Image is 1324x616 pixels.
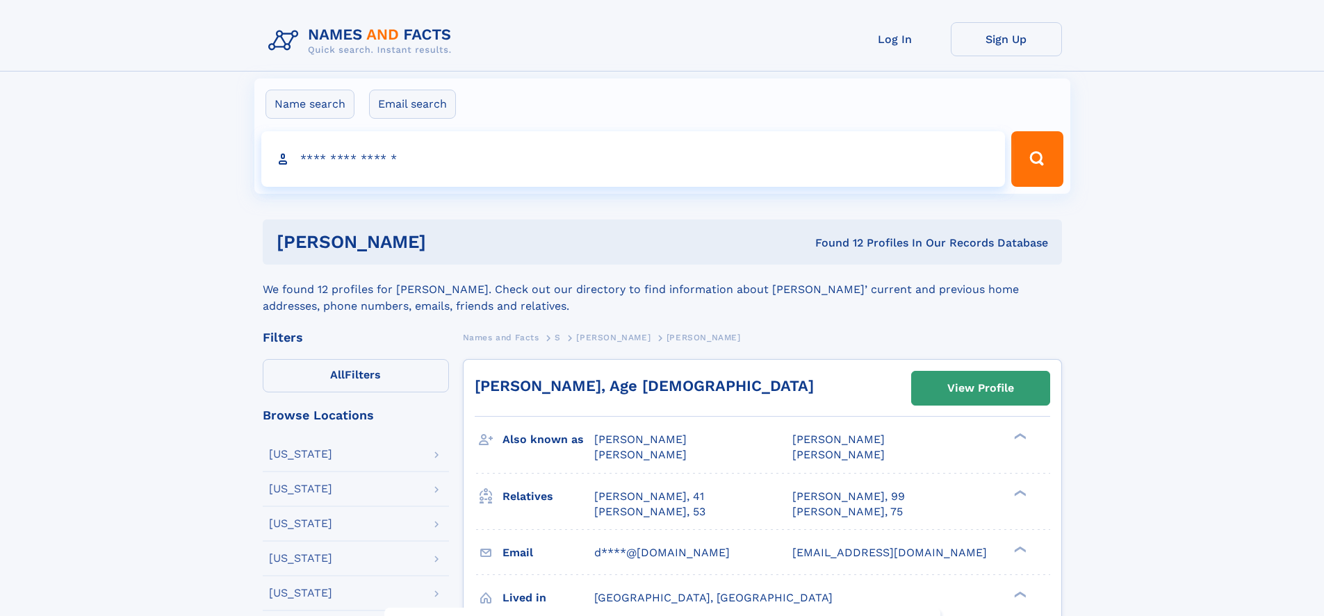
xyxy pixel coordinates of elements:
button: Search Button [1011,131,1063,187]
span: S [555,333,561,342]
a: Names and Facts [463,328,539,346]
div: We found 12 profiles for [PERSON_NAME]. Check out our directory to find information about [PERSON... [263,265,1062,315]
label: Name search [265,90,354,119]
a: [PERSON_NAME], Age [DEMOGRAPHIC_DATA] [475,377,814,394]
div: ❯ [1011,432,1027,441]
h3: Also known as [502,428,594,451]
a: Sign Up [951,22,1062,56]
div: [US_STATE] [269,588,332,599]
div: Browse Locations [263,409,449,422]
div: Found 12 Profiles In Our Records Database [621,235,1048,251]
div: Filters [263,331,449,344]
h3: Lived in [502,586,594,610]
span: [PERSON_NAME] [667,333,741,342]
div: ❯ [1011,544,1027,553]
a: S [555,328,561,346]
label: Filters [263,359,449,392]
span: [EMAIL_ADDRESS][DOMAIN_NAME] [792,546,987,559]
div: View Profile [947,372,1014,404]
div: [US_STATE] [269,449,332,460]
div: [US_STATE] [269,553,332,564]
img: Logo Names and Facts [263,22,463,60]
a: Log In [840,22,951,56]
a: [PERSON_NAME], 53 [594,504,705,519]
span: [GEOGRAPHIC_DATA], [GEOGRAPHIC_DATA] [594,591,833,604]
a: [PERSON_NAME], 99 [792,489,905,504]
input: search input [261,131,1006,187]
div: ❯ [1011,488,1027,497]
span: All [330,368,345,381]
h1: [PERSON_NAME] [277,233,621,251]
span: [PERSON_NAME] [792,433,885,446]
span: [PERSON_NAME] [594,433,687,446]
span: [PERSON_NAME] [792,448,885,461]
div: [US_STATE] [269,518,332,529]
span: [PERSON_NAME] [576,333,651,342]
div: ❯ [1011,590,1027,599]
a: [PERSON_NAME] [576,328,651,346]
h3: Relatives [502,485,594,508]
div: [US_STATE] [269,483,332,494]
a: [PERSON_NAME], 75 [792,504,903,519]
label: Email search [369,90,456,119]
h3: Email [502,541,594,565]
a: [PERSON_NAME], 41 [594,489,704,504]
span: [PERSON_NAME] [594,448,687,461]
a: View Profile [912,372,1049,405]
